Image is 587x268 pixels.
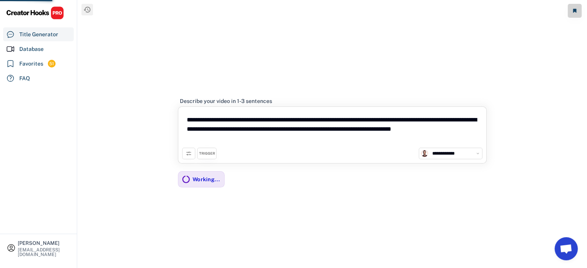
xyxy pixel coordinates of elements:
div: FAQ [19,74,30,83]
img: channels4_profile.jpg [421,150,428,157]
a: Open chat [555,237,578,260]
div: [EMAIL_ADDRESS][DOMAIN_NAME] [18,248,70,257]
div: Favorites [19,60,43,68]
div: Working... [193,176,220,183]
div: Database [19,45,44,53]
div: 51 [48,61,56,67]
div: Title Generator [19,30,58,39]
div: [PERSON_NAME] [18,241,70,246]
div: TRIGGER [199,151,215,156]
div: Describe your video in 1-3 sentences [180,98,272,105]
img: CHPRO%20Logo.svg [6,6,64,20]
